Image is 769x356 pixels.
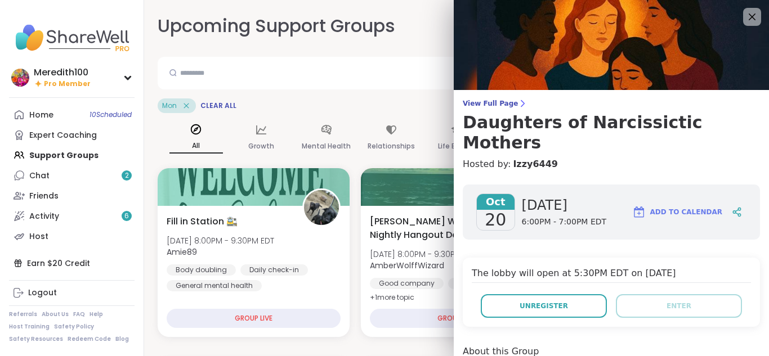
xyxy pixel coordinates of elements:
[29,170,50,182] div: Chat
[481,294,607,318] button: Unregister
[463,99,760,108] span: View Full Page
[167,264,236,276] div: Body doubling
[463,112,760,153] h3: Daughters of Narcissictic Mothers
[370,215,493,242] span: [PERSON_NAME] Wizard’s Nightly Hangout Den 🐺🪄
[29,191,59,202] div: Friends
[115,335,129,343] a: Blog
[200,101,236,110] span: Clear All
[29,211,59,222] div: Activity
[167,215,238,228] span: Fill in Station 🚉
[167,309,341,328] div: GROUP LIVE
[513,157,558,171] a: Izzy6449
[9,226,135,246] a: Host
[169,139,223,154] p: All
[522,217,607,228] span: 6:00PM - 7:00PM EDT
[9,310,37,318] a: Referrals
[240,264,308,276] div: Daily check-in
[124,211,129,221] span: 6
[248,139,274,153] p: Growth
[632,205,646,219] img: ShareWell Logomark
[485,210,506,230] span: 20
[9,253,135,273] div: Earn $20 Credit
[438,139,475,153] p: Life Events
[68,335,111,343] a: Redeem Code
[44,79,91,89] span: Pro Member
[9,18,135,57] img: ShareWell Nav Logo
[90,110,132,119] span: 10 Scheduled
[167,246,197,258] b: Amie89
[522,196,607,214] span: [DATE]
[472,267,751,283] h4: The lobby will open at 5:30PM EDT on [DATE]
[34,66,91,79] div: Meredith100
[90,310,103,318] a: Help
[29,110,53,121] div: Home
[9,323,50,331] a: Host Training
[9,105,135,125] a: Home10Scheduled
[368,139,415,153] p: Relationships
[125,171,129,181] span: 2
[463,157,760,171] h4: Hosted by:
[54,323,94,331] a: Safety Policy
[9,206,135,226] a: Activity6
[9,186,135,206] a: Friends
[167,280,262,291] div: General mental health
[650,207,722,217] span: Add to Calendar
[477,194,515,210] span: Oct
[302,139,351,153] p: Mental Health
[29,130,97,141] div: Expert Coaching
[167,235,274,246] span: [DATE] 8:00PM - 9:30PM EDT
[370,278,444,289] div: Good company
[370,260,444,271] b: AmberWolffWizard
[463,99,760,153] a: View Full PageDaughters of Narcissictic Mothers
[9,125,135,145] a: Expert Coaching
[616,294,742,318] button: Enter
[627,199,727,226] button: Add to Calendar
[29,231,48,242] div: Host
[11,69,29,87] img: Meredith100
[162,101,177,110] span: Mon
[28,287,57,299] div: Logout
[73,310,85,318] a: FAQ
[370,249,477,260] span: [DATE] 8:00PM - 9:30PM EDT
[304,190,339,225] img: Amie89
[370,309,544,328] div: GROUP LIVE
[42,310,69,318] a: About Us
[9,283,135,303] a: Logout
[520,301,568,311] span: Unregister
[9,335,63,343] a: Safety Resources
[667,301,691,311] span: Enter
[448,278,507,289] div: Inner peace
[158,13,395,39] h2: Upcoming Support Groups
[9,165,135,186] a: Chat2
